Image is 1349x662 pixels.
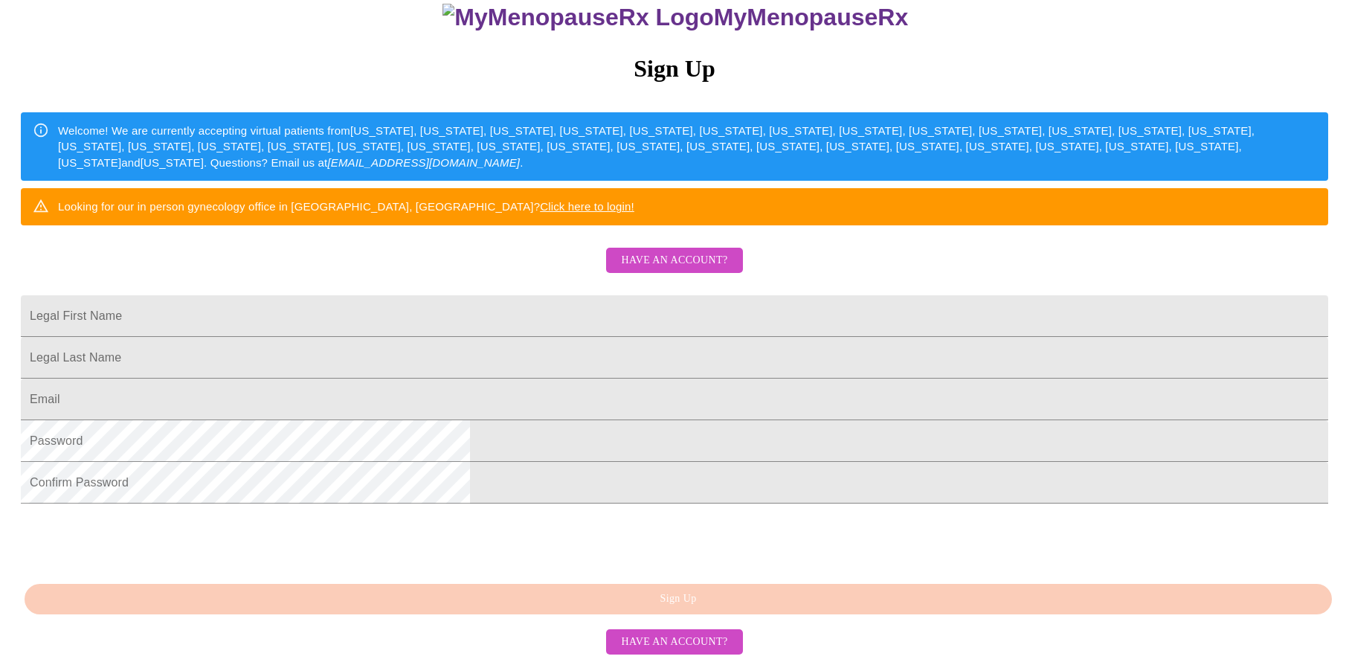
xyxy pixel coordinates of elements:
[23,4,1329,31] h3: MyMenopauseRx
[21,55,1328,83] h3: Sign Up
[21,511,247,569] iframe: reCAPTCHA
[602,634,746,647] a: Have an account?
[606,629,742,655] button: Have an account?
[442,4,713,31] img: MyMenopauseRx Logo
[540,200,634,213] a: Click here to login!
[58,117,1316,176] div: Welcome! We are currently accepting virtual patients from [US_STATE], [US_STATE], [US_STATE], [US...
[58,193,634,220] div: Looking for our in person gynecology office in [GEOGRAPHIC_DATA], [GEOGRAPHIC_DATA]?
[621,251,727,270] span: Have an account?
[621,633,727,652] span: Have an account?
[327,156,520,169] em: [EMAIL_ADDRESS][DOMAIN_NAME]
[602,264,746,277] a: Have an account?
[606,248,742,274] button: Have an account?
